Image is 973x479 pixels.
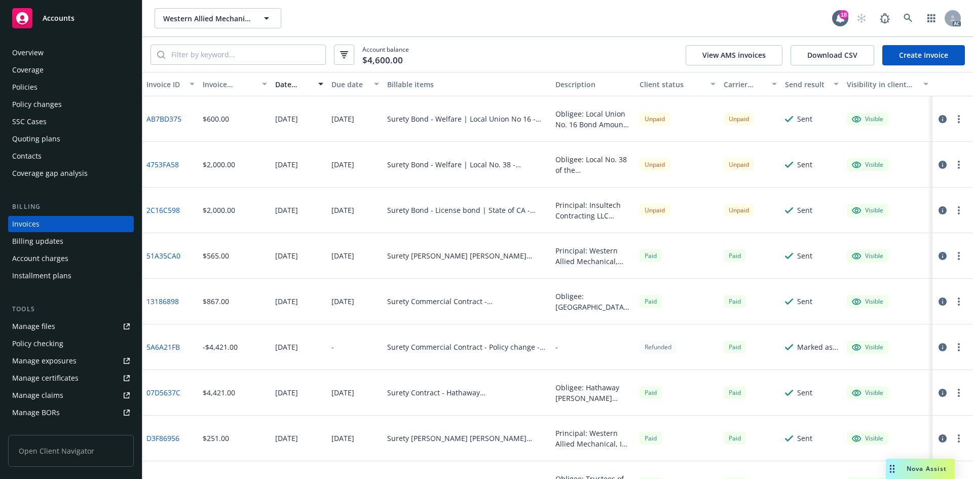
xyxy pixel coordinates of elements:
a: Manage files [8,318,134,335]
a: Manage exposures [8,353,134,369]
div: Obligee: Local Union No. 16 Bond Amount: $30,000 Union Welfare Bond Principal: Insultech Contract... [555,108,631,130]
span: Paid [640,249,662,262]
a: 5A6A21FB [146,342,180,352]
span: $4,600.00 [362,54,403,67]
div: Marked as sent [797,342,839,352]
div: Paid [640,386,662,399]
div: Sent [797,250,812,261]
div: Due date [331,79,368,90]
div: Manage files [12,318,55,335]
div: Policies [12,79,38,95]
div: Policy changes [12,96,62,113]
div: Unpaid [724,158,754,171]
div: Invoice ID [146,79,183,90]
div: - [555,342,558,352]
button: Visibility in client dash [843,72,932,96]
div: $4,421.00 [203,387,235,398]
a: Contacts [8,148,134,164]
a: Start snowing [851,8,872,28]
div: Manage claims [12,387,63,403]
div: Visible [852,160,883,169]
div: Surety Contract - Hathaway [PERSON_NAME]/[PERSON_NAME][GEOGRAPHIC_DATA] - 070221770 [387,387,547,398]
div: Principal: Western Allied Mechanical, Inc. Obligee: Hathaway [PERSON_NAME] Construction Co. Bond ... [555,245,631,267]
button: Western Allied Mechanical, Inc. [155,8,281,28]
div: Surety Bond - License bond | State of CA - 070217236 [387,205,547,215]
div: Overview [12,45,44,61]
button: Carrier status [720,72,781,96]
div: Manage certificates [12,370,79,386]
div: [DATE] [331,114,354,124]
a: 13186898 [146,296,179,307]
div: Account charges [12,250,68,267]
div: Visible [852,343,883,352]
div: -$4,421.00 [203,342,238,352]
div: $2,000.00 [203,205,235,215]
div: Coverage gap analysis [12,165,88,181]
a: Account charges [8,250,134,267]
div: $251.00 [203,433,229,444]
span: Open Client Navigator [8,435,134,467]
div: Surety Bond - Welfare | Local No. 38 - 070006773 [387,159,547,170]
a: Coverage [8,62,134,78]
div: Manage exposures [12,353,77,369]
a: Manage claims [8,387,134,403]
button: Date issued [271,72,327,96]
div: Description [555,79,631,90]
div: Unpaid [724,204,754,216]
div: Client status [640,79,704,90]
div: Sent [797,433,812,444]
button: Client status [635,72,720,96]
div: Paid [724,341,746,353]
div: $600.00 [203,114,229,124]
div: Surety [PERSON_NAME] [PERSON_NAME] Construction Company - [PERSON_NAME][GEOGRAPHIC_DATA] - 070221772 [387,250,547,261]
button: Invoice amount [199,72,272,96]
a: Policy checking [8,336,134,352]
div: [DATE] [275,433,298,444]
a: Invoices [8,216,134,232]
div: Visible [852,115,883,124]
div: Manage BORs [12,404,60,421]
a: Manage BORs [8,404,134,421]
div: Principal: Western Allied Mechanical, Inc Obligee: Hathaway [PERSON_NAME] Construction Company Bo... [555,428,631,449]
div: Paid [724,249,746,262]
div: Paid [640,432,662,445]
div: [DATE] [331,433,354,444]
span: Paid [724,432,746,445]
a: SSC Cases [8,114,134,130]
div: [DATE] [275,342,298,352]
a: Overview [8,45,134,61]
div: Paid [724,386,746,399]
div: Principal: Insultech Contracting LLC Obligee: State of [US_STATE] Bond Amount: $100,000 LLC/Worke... [555,200,631,221]
div: Refunded [640,341,677,353]
a: 07D5637C [146,387,180,398]
div: 18 [839,10,848,19]
div: $565.00 [203,250,229,261]
div: Visible [852,297,883,306]
a: Search [898,8,918,28]
div: Surety Bond - Welfare | Local Union No 16 - 070221738 [387,114,547,124]
div: Billing [8,202,134,212]
div: Obligee: [GEOGRAPHIC_DATA] Contract/Bond Amount: $63,400.00 Desc: CSM B19 Ductless Split System I... [555,291,631,312]
div: Sent [797,159,812,170]
button: Send result [781,72,843,96]
a: Switch app [921,8,942,28]
div: Visible [852,251,883,261]
span: Account balance [362,45,409,64]
a: Report a Bug [875,8,895,28]
div: Send result [785,79,828,90]
a: Policies [8,79,134,95]
div: Paid [724,295,746,308]
a: 2C16C598 [146,205,180,215]
button: View AMS invoices [686,45,782,65]
div: Unpaid [640,158,670,171]
div: Billable items [387,79,547,90]
div: Summary of insurance [12,422,89,438]
div: Surety Commercial Contract - Policy change - 070221765 [387,342,547,352]
div: [DATE] [275,159,298,170]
